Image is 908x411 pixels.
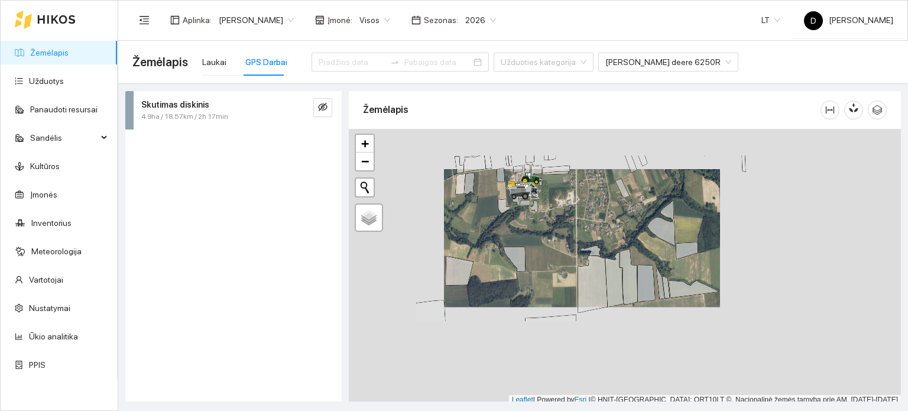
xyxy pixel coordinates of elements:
span: D [810,11,816,30]
div: | Powered by © HNIT-[GEOGRAPHIC_DATA]; ORT10LT ©, Nacionalinė žemės tarnyba prie AM, [DATE]-[DATE] [509,395,901,405]
a: Inventorius [31,218,72,228]
span: 2026 [465,11,496,29]
a: Nustatymai [29,303,70,313]
div: Skutimas diskinis4.9ha / 18.57km / 2h 17mineye-invisible [125,91,342,130]
div: Laukai [202,56,226,69]
button: menu-fold [132,8,156,32]
span: − [361,154,369,169]
span: layout [170,15,180,25]
span: Įmonė : [327,14,352,27]
span: LT [761,11,780,29]
a: Žemėlapis [30,48,69,57]
a: Esri [575,396,587,404]
a: PPIS [29,360,46,370]
a: Meteorologija [31,247,82,256]
a: Panaudoti resursai [30,105,98,114]
a: Įmonės [30,190,57,199]
span: Sezonas : [424,14,458,27]
span: + [361,136,369,151]
span: Žemėlapis [132,53,188,72]
span: to [390,57,400,67]
span: Dovydas Baršauskas [219,11,294,29]
input: Pradžios data [319,56,385,69]
a: Zoom out [356,153,374,170]
button: Initiate a new search [356,179,374,196]
span: 4.9ha / 18.57km / 2h 17min [141,111,228,122]
a: Vartotojai [29,275,63,284]
span: menu-fold [139,15,150,25]
span: calendar [411,15,421,25]
span: shop [315,15,325,25]
button: column-width [821,101,839,119]
span: John deere 6250R [605,53,731,71]
span: Aplinka : [183,14,212,27]
a: Kultūros [30,161,60,171]
input: Pabaigos data [404,56,471,69]
span: [PERSON_NAME] [804,15,893,25]
a: Užduotys [29,76,64,86]
div: Žemėlapis [363,93,821,127]
span: Sandėlis [30,126,98,150]
span: Visos [359,11,390,29]
div: GPS Darbai [245,56,287,69]
strong: Skutimas diskinis [141,100,209,109]
span: | [589,396,591,404]
span: eye-invisible [318,102,327,114]
a: Leaflet [512,396,533,404]
button: eye-invisible [313,98,332,117]
span: swap-right [390,57,400,67]
span: column-width [821,105,839,115]
a: Layers [356,205,382,231]
a: Ūkio analitika [29,332,78,341]
a: Zoom in [356,135,374,153]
